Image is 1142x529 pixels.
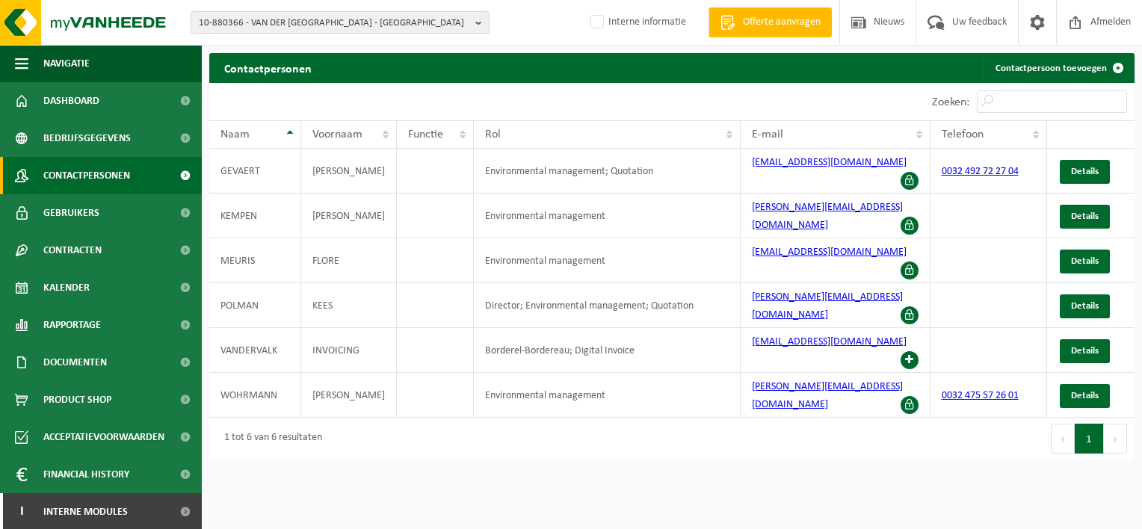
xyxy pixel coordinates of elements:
span: E-mail [752,129,783,140]
td: INVOICING [301,328,397,373]
a: Details [1060,294,1110,318]
td: Environmental management [474,194,741,238]
a: Contactpersoon toevoegen [984,53,1133,83]
td: VANDERVALK [209,328,301,373]
button: 1 [1075,424,1104,454]
span: Dashboard [43,82,99,120]
td: WOHRMANN [209,373,301,418]
a: Offerte aanvragen [709,7,832,37]
td: Environmental management; Quotation [474,149,741,194]
button: Next [1104,424,1127,454]
a: [EMAIL_ADDRESS][DOMAIN_NAME] [752,336,907,347]
span: Details [1071,211,1099,221]
span: Details [1071,301,1099,311]
span: Functie [408,129,443,140]
span: 10-880366 - VAN DER [GEOGRAPHIC_DATA] - [GEOGRAPHIC_DATA] [199,12,469,34]
label: Zoeken: [932,96,969,108]
td: MEURIS [209,238,301,283]
span: Details [1071,256,1099,266]
span: Details [1071,167,1099,176]
button: 10-880366 - VAN DER [GEOGRAPHIC_DATA] - [GEOGRAPHIC_DATA] [191,11,490,34]
a: 0032 475 57 26 01 [942,390,1019,401]
a: [EMAIL_ADDRESS][DOMAIN_NAME] [752,157,907,168]
td: Director; Environmental management; Quotation [474,283,741,328]
td: KEMPEN [209,194,301,238]
div: 1 tot 6 van 6 resultaten [217,425,322,452]
a: [PERSON_NAME][EMAIL_ADDRESS][DOMAIN_NAME] [752,202,903,231]
td: [PERSON_NAME] [301,149,397,194]
span: Bedrijfsgegevens [43,120,131,157]
span: Offerte aanvragen [739,15,824,30]
td: Borderel-Bordereau; Digital Invoice [474,328,741,373]
td: [PERSON_NAME] [301,373,397,418]
span: Financial History [43,456,129,493]
span: Rapportage [43,306,101,344]
a: [PERSON_NAME][EMAIL_ADDRESS][DOMAIN_NAME] [752,381,903,410]
td: Environmental management [474,238,741,283]
span: Rol [485,129,501,140]
a: Details [1060,384,1110,408]
span: Details [1071,391,1099,400]
button: Previous [1051,424,1075,454]
td: [PERSON_NAME] [301,194,397,238]
span: Telefoon [942,129,984,140]
span: Contracten [43,232,102,269]
a: Details [1060,205,1110,229]
td: POLMAN [209,283,301,328]
td: KEES [301,283,397,328]
span: Acceptatievoorwaarden [43,418,164,456]
td: GEVAERT [209,149,301,194]
span: Voornaam [312,129,362,140]
a: Details [1060,250,1110,273]
a: 0032 492 72 27 04 [942,166,1019,177]
a: Details [1060,160,1110,184]
span: Details [1071,346,1099,356]
a: [EMAIL_ADDRESS][DOMAIN_NAME] [752,247,907,258]
span: Product Shop [43,381,111,418]
span: Contactpersonen [43,157,130,194]
span: Naam [220,129,250,140]
a: [PERSON_NAME][EMAIL_ADDRESS][DOMAIN_NAME] [752,291,903,321]
span: Navigatie [43,45,90,82]
label: Interne informatie [587,11,686,34]
td: Environmental management [474,373,741,418]
h2: Contactpersonen [209,53,327,82]
span: Documenten [43,344,107,381]
span: Gebruikers [43,194,99,232]
td: FLORE [301,238,397,283]
a: Details [1060,339,1110,363]
span: Kalender [43,269,90,306]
